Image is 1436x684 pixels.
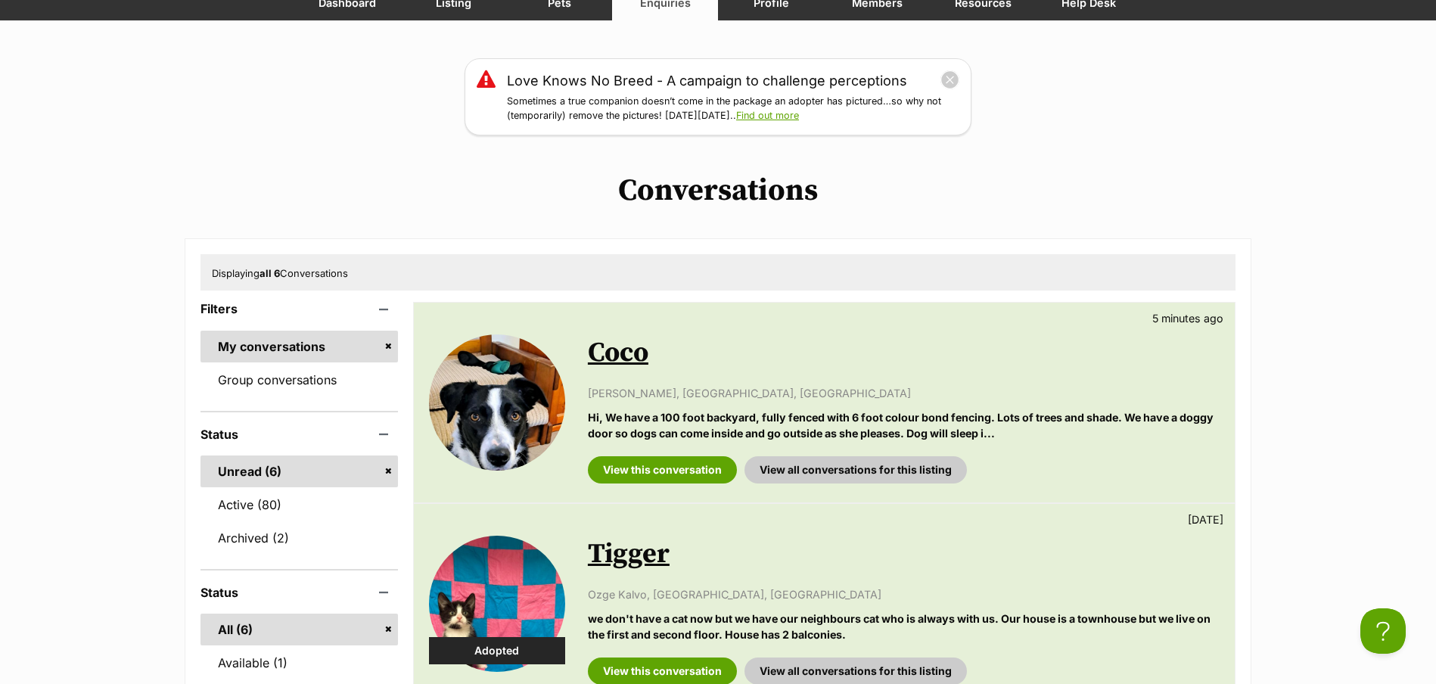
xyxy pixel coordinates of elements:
header: Status [200,427,398,441]
p: 5 minutes ago [1152,310,1223,326]
a: Archived (2) [200,522,398,554]
p: [PERSON_NAME], [GEOGRAPHIC_DATA], [GEOGRAPHIC_DATA] [588,385,1220,401]
button: close [940,70,959,89]
p: Hi, We have a 100 foot backyard, fully fenced with 6 foot colour bond fencing. Lots of trees and ... [588,409,1220,442]
a: View all conversations for this listing [744,456,967,483]
span: Displaying Conversations [212,267,348,279]
a: Tigger [588,537,670,571]
p: [DATE] [1188,511,1223,527]
a: Active (80) [200,489,398,521]
a: Find out more [736,110,799,121]
a: My conversations [200,331,398,362]
a: Unread (6) [200,455,398,487]
header: Status [200,586,398,599]
img: Tigger [429,536,565,672]
a: Love Knows No Breed - A campaign to challenge perceptions [507,70,907,91]
iframe: Help Scout Beacon - Open [1360,608,1406,654]
p: Sometimes a true companion doesn’t come in the package an adopter has pictured…so why not (tempor... [507,95,959,123]
img: Coco [429,334,565,471]
strong: all 6 [260,267,280,279]
p: we don't have a cat now but we have our neighbours cat who is always with us. Our house is a town... [588,611,1220,643]
a: Coco [588,336,648,370]
p: Ozge Kalvo, [GEOGRAPHIC_DATA], [GEOGRAPHIC_DATA] [588,586,1220,602]
div: Adopted [429,637,565,664]
a: Group conversations [200,364,398,396]
a: All (6) [200,614,398,645]
a: View this conversation [588,456,737,483]
a: Available (1) [200,647,398,679]
header: Filters [200,302,398,316]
